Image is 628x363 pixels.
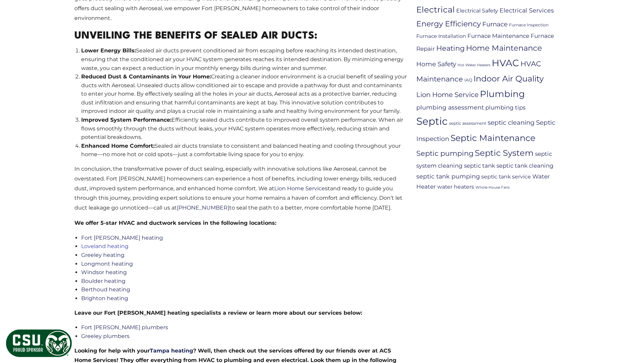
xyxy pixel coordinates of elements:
[74,29,407,44] h2: Unveiling the Benefits of Sealed Air Ducts:
[449,121,486,126] a: septic assessment (5 items)
[150,347,193,354] a: Tampa heating
[464,77,472,82] a: IAQ (5 items)
[81,142,407,159] li: Sealed air ducts translate to consistent and balanced heating and cooling throughout your home—no...
[416,59,541,83] a: HVAC Maintenance (15 items)
[416,60,456,68] a: Home Safety (11 items)
[81,235,163,241] a: Fort [PERSON_NAME] heating
[488,119,535,126] a: septic cleaning (11 items)
[81,278,125,284] a: Boulder heating
[81,243,129,249] a: Loveland heating
[81,47,136,54] strong: Lower Energy Bills:
[485,104,526,111] a: plumbing tips (9 items)
[416,150,552,169] a: septic system cleaning (9 items)
[74,220,276,226] strong: We offer 5-star HVAC and ductwork services in the following locations:
[81,324,168,331] a: Fort [PERSON_NAME] plumbers
[81,286,130,293] a: Berthoud heating
[416,173,480,180] a: septic tank pumping (10 items)
[81,116,407,142] li: Efficiently sealed ducts contribute to improved overall system performance. When air flows smooth...
[473,74,544,83] a: Indoor Air Quality (21 items)
[81,295,128,301] a: Brighton heating
[416,33,466,39] a: Furnace Installation (7 items)
[81,143,155,149] strong: Enhanced Home Comfort:
[177,204,229,211] a: [PHONE_NUMBER]
[81,117,171,123] strong: Improved System Performance:
[81,269,127,275] a: Windsor heating
[467,32,529,39] a: Furnace Maintenance (9 items)
[416,115,448,127] a: Septic (40 items)
[492,57,519,69] a: HVAC (33 items)
[81,46,407,72] li: Sealed air ducts prevent conditioned air from escaping before reaching its intended destination, ...
[481,173,531,180] a: septic tank service (8 items)
[81,72,407,116] li: Creating a cleaner indoor environment is a crucial benefit of sealing your ducts with Aeroseal. U...
[464,162,495,169] a: septic tank (9 items)
[475,148,534,158] a: Septic System (22 items)
[482,20,508,28] a: Furnace (11 items)
[5,329,73,358] img: CSU Sponsor Badge
[416,104,484,111] a: plumbing assessment (10 items)
[456,7,498,14] a: Electrical Safety (8 items)
[436,44,465,52] a: Heating (15 items)
[466,43,542,53] a: Home Maintenance (18 items)
[81,252,124,258] a: Greeley heating
[475,185,510,190] a: Whole-House Fans (4 items)
[480,89,525,99] a: Plumbing (27 items)
[416,5,455,15] a: Electrical (22 items)
[509,22,549,27] a: Furnace Inspection (5 items)
[416,32,554,52] a: Furnace Repair (9 items)
[450,133,535,143] a: Septic Maintenance (24 items)
[274,185,325,192] a: Lion Home Service
[416,91,479,99] a: Lion Home Service (13 items)
[458,63,490,67] a: Hot Water Heaters (4 items)
[496,162,554,169] a: septic tank cleaning (9 items)
[499,7,554,14] a: Electrical Services (10 items)
[74,164,407,213] p: In conclusion, the transformative power of duct sealing, especially with innovative solutions lik...
[437,184,474,190] a: water heaters (8 items)
[74,310,362,316] strong: Leave our Fort [PERSON_NAME] heating specialists a review or learn more about our services below:
[81,73,211,80] strong: Reduced Dust & Contaminants in Your Home:
[81,261,133,267] a: Longmont heating
[416,19,481,28] a: Energy Efficiency (17 items)
[81,333,130,339] a: Greeley plumbers
[416,149,473,158] a: Septic pumping (15 items)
